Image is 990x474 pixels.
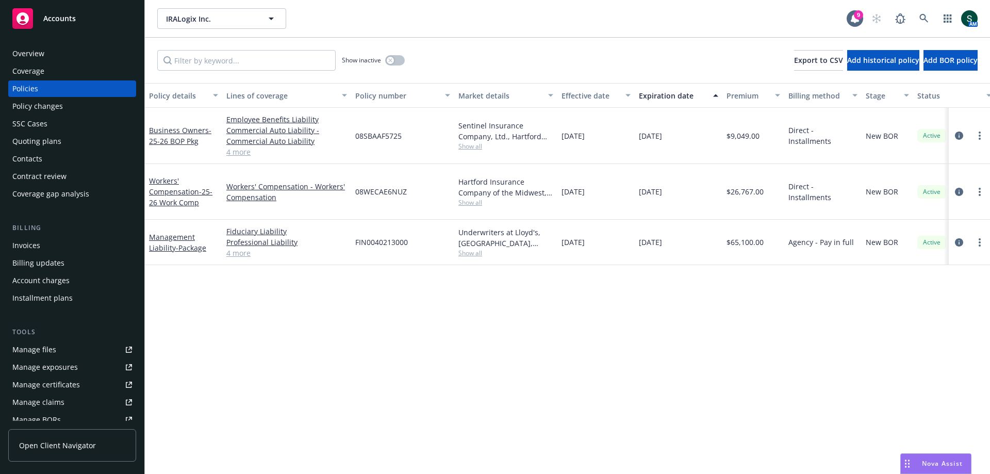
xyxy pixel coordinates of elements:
[890,8,911,29] a: Report a Bug
[866,186,898,197] span: New BOR
[973,186,986,198] a: more
[226,146,347,157] a: 4 more
[12,45,44,62] div: Overview
[923,55,978,65] span: Add BOR policy
[222,83,351,108] button: Lines of coverage
[226,125,347,146] a: Commercial Auto Liability - Commercial Auto Liability
[921,131,942,140] span: Active
[8,98,136,115] a: Policy changes
[727,237,764,248] span: $65,100.00
[921,187,942,197] span: Active
[342,56,381,64] span: Show inactive
[12,272,70,289] div: Account charges
[8,377,136,393] a: Manage certificates
[562,186,585,197] span: [DATE]
[8,168,136,185] a: Contract review
[8,272,136,289] a: Account charges
[557,83,635,108] button: Effective date
[458,120,553,142] div: Sentinel Insurance Company, Ltd., Hartford Insurance Group
[973,236,986,249] a: more
[937,8,958,29] a: Switch app
[176,243,206,253] span: - Package
[157,8,286,29] button: IRALogix Inc.
[8,255,136,271] a: Billing updates
[917,90,980,101] div: Status
[866,90,898,101] div: Stage
[43,14,76,23] span: Accounts
[8,45,136,62] a: Overview
[226,248,347,258] a: 4 more
[639,90,707,101] div: Expiration date
[866,237,898,248] span: New BOR
[635,83,722,108] button: Expiration date
[458,249,553,257] span: Show all
[12,133,61,150] div: Quoting plans
[953,186,965,198] a: circleInformation
[12,116,47,132] div: SSC Cases
[226,226,347,237] a: Fiduciary Liability
[8,186,136,202] a: Coverage gap analysis
[12,151,42,167] div: Contacts
[355,130,402,141] span: 08SBAAF5725
[921,238,942,247] span: Active
[923,50,978,71] button: Add BOR policy
[973,129,986,142] a: more
[727,130,760,141] span: $9,049.00
[226,90,336,101] div: Lines of coverage
[788,90,846,101] div: Billing method
[12,377,80,393] div: Manage certificates
[355,90,439,101] div: Policy number
[149,176,212,207] a: Workers' Compensation
[722,83,784,108] button: Premium
[8,4,136,33] a: Accounts
[12,186,89,202] div: Coverage gap analysis
[847,50,919,71] button: Add historical policy
[351,83,454,108] button: Policy number
[953,236,965,249] a: circleInformation
[149,125,211,146] a: Business Owners
[19,440,96,451] span: Open Client Navigator
[458,227,553,249] div: Underwriters at Lloyd's, [GEOGRAPHIC_DATA], [PERSON_NAME] of [GEOGRAPHIC_DATA], RT Specialty Insu...
[847,55,919,65] span: Add historical policy
[901,454,914,473] div: Drag to move
[866,8,887,29] a: Start snowing
[355,186,407,197] span: 08WECAE6NUZ
[12,80,38,97] div: Policies
[458,90,542,101] div: Market details
[226,114,347,125] a: Employee Benefits Liability
[8,133,136,150] a: Quoting plans
[454,83,557,108] button: Market details
[953,129,965,142] a: circleInformation
[8,341,136,358] a: Manage files
[355,237,408,248] span: FIN0040213000
[12,394,64,411] div: Manage claims
[914,8,934,29] a: Search
[8,223,136,233] div: Billing
[166,13,255,24] span: IRALogix Inc.
[961,10,978,27] img: photo
[788,237,854,248] span: Agency - Pay in full
[12,359,78,375] div: Manage exposures
[145,83,222,108] button: Policy details
[12,63,44,79] div: Coverage
[12,98,63,115] div: Policy changes
[149,232,206,253] a: Management Liability
[794,55,843,65] span: Export to CSV
[727,186,764,197] span: $26,767.00
[226,181,347,203] a: Workers' Compensation - Workers' Compensation
[639,186,662,197] span: [DATE]
[562,90,619,101] div: Effective date
[639,237,662,248] span: [DATE]
[8,359,136,375] a: Manage exposures
[458,198,553,207] span: Show all
[562,130,585,141] span: [DATE]
[12,290,73,306] div: Installment plans
[562,237,585,248] span: [DATE]
[12,341,56,358] div: Manage files
[866,130,898,141] span: New BOR
[788,125,857,146] span: Direct - Installments
[226,237,347,248] a: Professional Liability
[862,83,913,108] button: Stage
[639,130,662,141] span: [DATE]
